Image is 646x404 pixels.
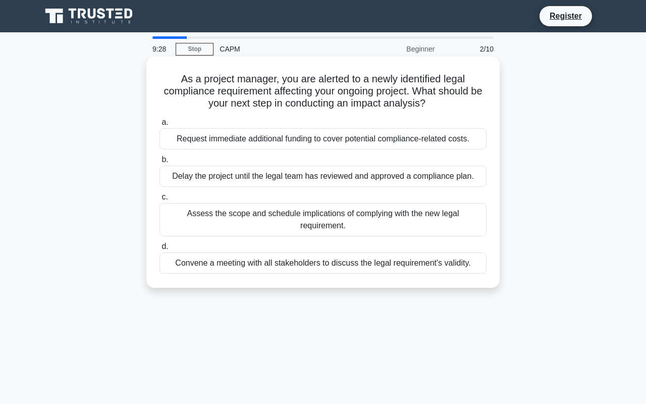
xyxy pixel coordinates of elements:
div: 2/10 [441,39,500,59]
div: Beginner [352,39,441,59]
span: a. [161,118,168,126]
div: Request immediate additional funding to cover potential compliance-related costs. [159,128,487,149]
a: Stop [176,43,213,56]
span: d. [161,242,168,250]
div: Delay the project until the legal team has reviewed and approved a compliance plan. [159,166,487,187]
div: 9:28 [146,39,176,59]
div: Convene a meeting with all stakeholders to discuss the legal requirement's validity. [159,252,487,274]
div: Assess the scope and schedule implications of complying with the new legal requirement. [159,203,487,236]
span: c. [161,192,168,201]
div: CAPM [213,39,352,59]
a: Register [544,10,588,22]
h5: As a project manager, you are alerted to a newly identified legal compliance requirement affectin... [158,73,488,110]
span: b. [161,155,168,164]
